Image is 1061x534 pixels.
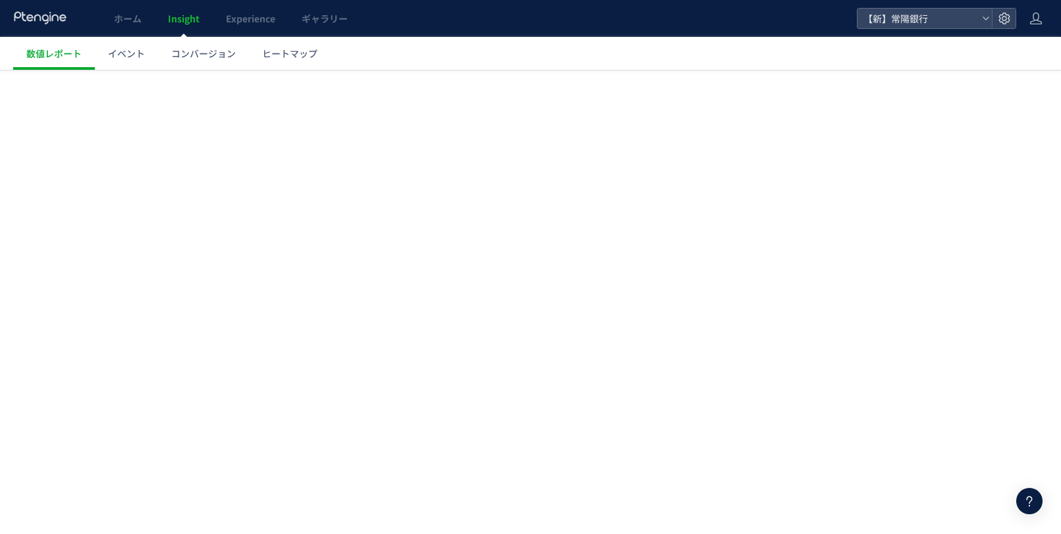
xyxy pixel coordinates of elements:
[859,9,977,28] span: 【新】常陽銀行
[168,12,200,25] span: Insight
[262,47,317,60] span: ヒートマップ
[26,47,82,60] span: 数値レポート
[226,12,275,25] span: Experience
[108,47,145,60] span: イベント
[171,47,236,60] span: コンバージョン
[302,12,348,25] span: ギャラリー
[114,12,142,25] span: ホーム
